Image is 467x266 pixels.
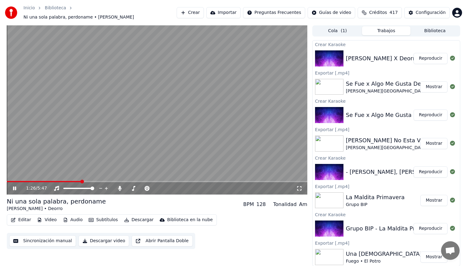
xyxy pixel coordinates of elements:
[416,10,446,16] div: Configuración
[243,201,254,208] div: BPM
[243,7,305,18] button: Preguntas Frecuentes
[414,53,448,64] button: Reproducir
[414,166,448,178] button: Reproducir
[341,28,347,34] span: ( 1 )
[404,7,450,18] button: Configuración
[441,241,460,260] div: Chat abierto
[420,138,448,149] button: Mostrar
[346,202,405,208] div: Grupo BIP
[256,201,266,208] div: 128
[362,26,411,35] button: Trabajos
[346,145,456,151] div: [PERSON_NAME][GEOGRAPHIC_DATA]
[313,97,460,105] div: Crear Karaoke
[313,211,460,218] div: Crear Karaoke
[5,6,17,19] img: youka
[273,201,297,208] div: Tonalidad
[313,41,460,48] div: Crear Karaoke
[177,7,204,18] button: Crear
[346,193,405,202] div: La Maldita Primavera
[61,216,85,224] button: Audio
[420,251,448,263] button: Mostrar
[35,216,59,224] button: Video
[167,217,213,223] div: Biblioteca en la nube
[414,109,448,121] button: Reproducir
[313,239,460,247] div: Exportar [.mp4]
[26,185,36,191] span: 1:26
[45,5,66,11] a: Biblioteca
[346,250,436,258] div: Una [DEMOGRAPHIC_DATA] Loca
[346,136,456,145] div: [PERSON_NAME] No Esta Vs Session 52
[23,5,177,20] nav: breadcrumb
[420,195,448,206] button: Mostrar
[420,81,448,92] button: Mostrar
[313,69,460,76] div: Exportar [.mp4]
[7,197,106,206] div: Ni una sola palabra, perdoname
[369,10,387,16] span: Créditos
[313,26,362,35] button: Cola
[414,223,448,234] button: Reproducir
[313,154,460,161] div: Crear Karaoke
[9,235,76,247] button: Sincronización manual
[346,79,428,88] div: Se Fue x Algo Me Gusta De Ti
[313,126,460,133] div: Exportar [.mp4]
[389,10,398,16] span: 417
[358,7,402,18] button: Créditos417
[308,7,355,18] button: Guías de video
[346,88,428,94] div: [PERSON_NAME][GEOGRAPHIC_DATA]
[299,201,307,208] div: Am
[346,258,436,264] div: Fuego • El Potro
[206,7,241,18] button: Importar
[37,185,47,191] span: 5:47
[132,235,192,247] button: Abrir Pantalla Doble
[78,235,129,247] button: Descargar video
[23,14,134,20] span: Ni una sola palabra, perdoname • [PERSON_NAME]
[7,206,106,212] div: [PERSON_NAME] • Deorro
[410,26,459,35] button: Biblioteca
[313,182,460,190] div: Exportar [.mp4]
[26,185,41,191] div: /
[122,216,156,224] button: Descargar
[8,216,33,224] button: Editar
[86,216,120,224] button: Subtítulos
[23,5,35,11] a: Inicio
